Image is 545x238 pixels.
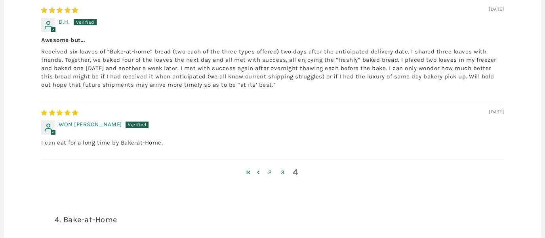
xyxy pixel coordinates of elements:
p: Received six loaves of “Bake-at-home” bread (two each of the three types offered) two days after ... [41,48,504,89]
b: Awesome but... [41,36,504,44]
a: Page 3 [253,168,264,177]
span: 5 star review [41,7,78,14]
a: Page 1 [244,168,254,177]
a: Page 3 [276,168,289,177]
a: 4. Bake-at-Home [55,215,117,224]
span: [DATE] [489,109,504,115]
span: 5 star review [41,109,78,116]
span: D.H. [59,18,70,25]
span: [DATE] [489,6,504,13]
p: I can eat for a long time by Bake-at-Home. [41,139,504,147]
a: Page 2 [264,168,276,177]
span: WON [PERSON_NAME] [59,121,122,128]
